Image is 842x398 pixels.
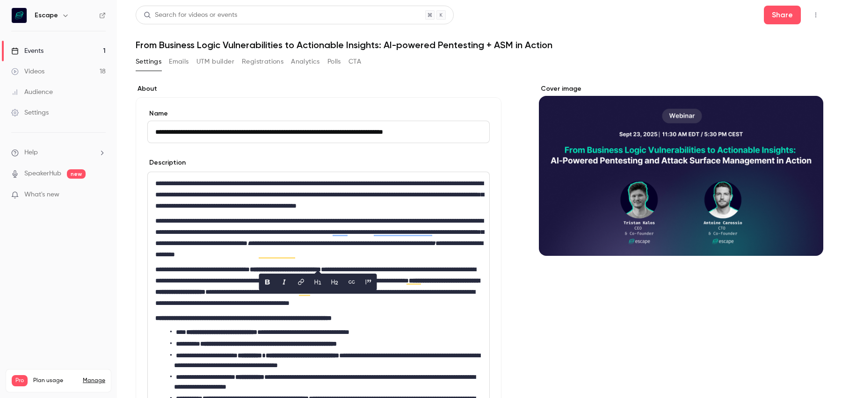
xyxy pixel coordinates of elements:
button: Analytics [291,54,320,69]
label: Cover image [539,84,823,94]
label: About [136,84,501,94]
button: italic [277,275,292,289]
button: Polls [327,54,341,69]
div: Events [11,46,44,56]
a: Manage [83,377,105,384]
span: Plan usage [33,377,77,384]
button: link [294,275,309,289]
div: Audience [11,87,53,97]
div: Settings [11,108,49,117]
span: What's new [24,190,59,200]
button: UTM builder [196,54,234,69]
button: bold [260,275,275,289]
h1: From Business Logic Vulnerabilities to Actionable Insights: AI-powered Pentesting + ASM in Action [136,39,823,51]
span: Help [24,148,38,158]
iframe: Noticeable Trigger [94,191,106,199]
button: CTA [348,54,361,69]
label: Name [147,109,490,118]
h6: Escape [35,11,58,20]
img: Escape [12,8,27,23]
button: Share [764,6,801,24]
span: Pro [12,375,28,386]
button: blockquote [361,275,376,289]
div: Search for videos or events [144,10,237,20]
button: Settings [136,54,161,69]
section: Cover image [539,84,823,256]
button: Emails [169,54,189,69]
li: help-dropdown-opener [11,148,106,158]
label: Description [147,158,186,167]
a: SpeakerHub [24,169,61,179]
button: Registrations [242,54,283,69]
div: Videos [11,67,44,76]
span: new [67,169,86,179]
